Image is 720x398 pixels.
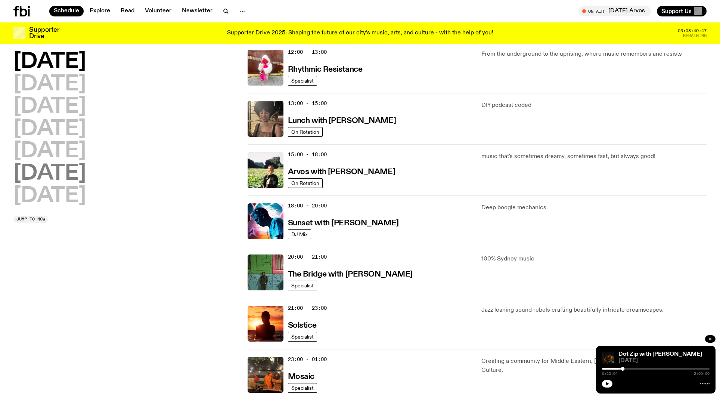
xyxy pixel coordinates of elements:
span: Remaining [683,34,707,38]
button: [DATE] [13,119,86,140]
span: On Rotation [291,180,319,186]
a: Schedule [49,6,84,16]
button: [DATE] [13,163,86,184]
span: 20:00 - 21:00 [288,253,327,260]
img: Johnny Lieu and Rydeen stand at DJ decks at Oxford Art Factory, the room is dark and low lit in o... [602,352,614,364]
span: Jump to now [16,217,45,221]
a: Specialist [288,383,317,393]
a: Specialist [288,281,317,290]
a: Rhythmic Resistance [288,64,363,74]
a: Arvos with [PERSON_NAME] [288,167,395,176]
span: 21:00 - 23:00 [288,305,327,312]
button: On Air[DATE] Arvos [578,6,651,16]
span: DJ Mix [291,231,308,237]
span: 12:00 - 13:00 [288,49,327,56]
a: Specialist [288,76,317,86]
p: Jazz leaning sound rebels crafting beautifully intricate dreamscapes. [481,306,707,315]
img: Tommy and Jono Playing at a fundraiser for Palestine [248,357,283,393]
a: Read [116,6,139,16]
p: 100% Sydney music [481,254,707,263]
a: Mosaic [288,371,314,381]
button: Jump to now [13,216,48,223]
a: Solstice [288,320,316,330]
span: 0:23:04 [602,372,618,376]
p: music that's sometimes dreamy, sometimes fast, but always good! [481,152,707,161]
p: DIY podcast coded [481,101,707,110]
a: Specialist [288,332,317,342]
a: Newsletter [177,6,217,16]
a: Lunch with [PERSON_NAME] [288,115,396,125]
p: Deep boogie mechanics. [481,203,707,212]
h3: Arvos with [PERSON_NAME] [288,168,395,176]
p: Creating a community for Middle Eastern, [DEMOGRAPHIC_DATA], and African Culture. [481,357,707,375]
span: 2:00:00 [694,372,710,376]
button: [DATE] [13,96,86,117]
a: DJ Mix [288,229,311,239]
button: [DATE] [13,141,86,162]
button: [DATE] [13,52,86,72]
h3: Sunset with [PERSON_NAME] [288,219,399,227]
button: [DATE] [13,186,86,207]
img: Attu crouches on gravel in front of a brown wall. They are wearing a white fur coat with a hood, ... [248,50,283,86]
span: Specialist [291,78,314,83]
span: On Rotation [291,129,319,135]
span: Support Us [661,8,692,15]
h3: Rhythmic Resistance [288,66,363,74]
a: The Bridge with [PERSON_NAME] [288,269,413,278]
a: Explore [85,6,115,16]
a: Volunteer [140,6,176,16]
span: 18:00 - 20:00 [288,202,327,209]
span: 15:00 - 18:00 [288,151,327,158]
img: Amelia Sparke is wearing a black hoodie and pants, leaning against a blue, green and pink wall wi... [248,254,283,290]
h3: The Bridge with [PERSON_NAME] [288,271,413,278]
img: Bri is smiling and wearing a black t-shirt. She is standing in front of a lush, green field. Ther... [248,152,283,188]
span: 23:00 - 01:00 [288,356,327,363]
p: From the underground to the uprising, where music remembers and resists [481,50,707,59]
h3: Solstice [288,322,316,330]
h3: Supporter Drive [29,27,59,40]
a: On Rotation [288,127,323,137]
span: 13:00 - 15:00 [288,100,327,107]
span: Specialist [291,385,314,391]
a: Dot Zip with [PERSON_NAME] [618,351,702,357]
h3: Mosaic [288,373,314,381]
p: Supporter Drive 2025: Shaping the future of our city’s music, arts, and culture - with the help o... [227,30,493,37]
img: A girl standing in the ocean as waist level, staring into the rise of the sun. [248,306,283,342]
a: Sunset with [PERSON_NAME] [288,218,399,227]
span: Specialist [291,334,314,339]
span: Specialist [291,283,314,288]
button: Support Us [657,6,707,16]
span: 03:08:40:47 [678,29,707,33]
a: On Rotation [288,178,323,188]
button: [DATE] [13,74,86,95]
img: Simon Caldwell stands side on, looking downwards. He has headphones on. Behind him is a brightly ... [248,203,283,239]
span: [DATE] [618,358,710,364]
h3: Lunch with [PERSON_NAME] [288,117,396,125]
